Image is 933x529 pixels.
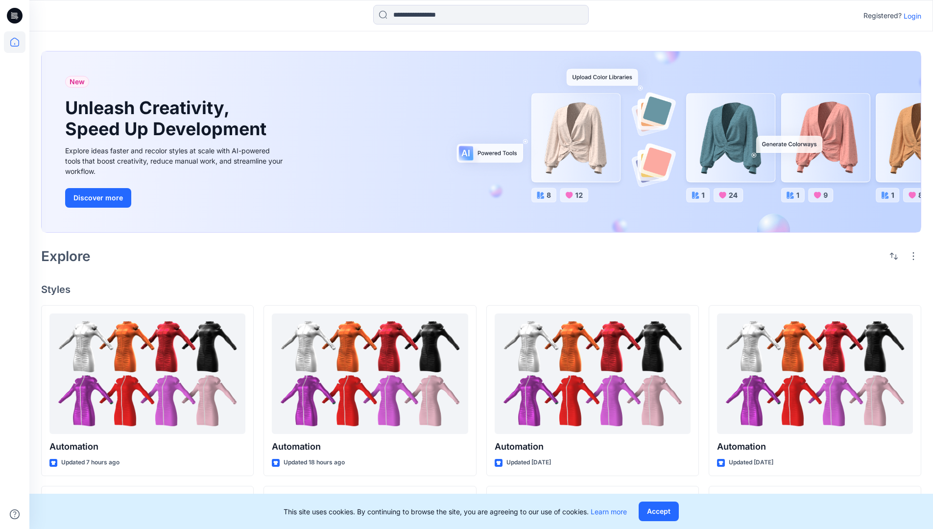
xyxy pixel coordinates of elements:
[904,11,921,21] p: Login
[65,97,271,140] h1: Unleash Creativity, Speed Up Development
[284,506,627,517] p: This site uses cookies. By continuing to browse the site, you are agreeing to our use of cookies.
[729,457,773,468] p: Updated [DATE]
[272,313,468,434] a: Automation
[49,440,245,454] p: Automation
[41,248,91,264] h2: Explore
[272,440,468,454] p: Automation
[65,145,286,176] div: Explore ideas faster and recolor styles at scale with AI-powered tools that boost creativity, red...
[717,440,913,454] p: Automation
[495,313,691,434] a: Automation
[506,457,551,468] p: Updated [DATE]
[717,313,913,434] a: Automation
[70,76,85,88] span: New
[591,507,627,516] a: Learn more
[639,502,679,521] button: Accept
[41,284,921,295] h4: Styles
[495,440,691,454] p: Automation
[61,457,120,468] p: Updated 7 hours ago
[284,457,345,468] p: Updated 18 hours ago
[863,10,902,22] p: Registered?
[65,188,131,208] button: Discover more
[49,313,245,434] a: Automation
[65,188,286,208] a: Discover more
